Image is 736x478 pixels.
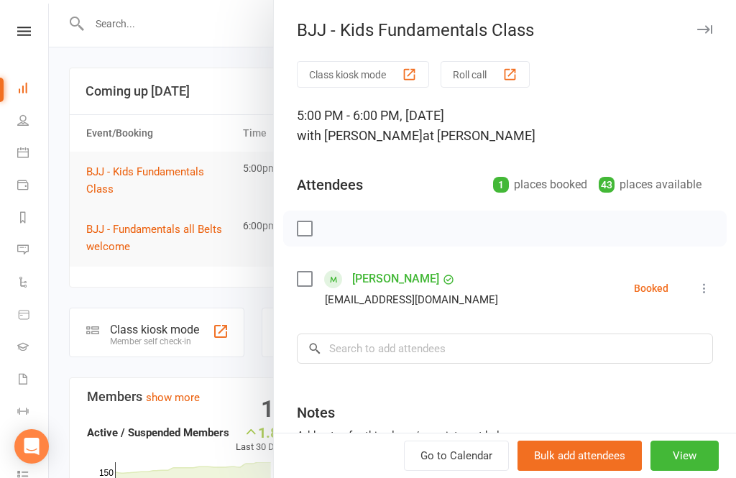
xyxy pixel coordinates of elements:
div: [EMAIL_ADDRESS][DOMAIN_NAME] [325,290,498,309]
div: 43 [599,177,615,193]
div: places available [599,175,701,195]
a: Product Sales [17,300,50,332]
a: Dashboard [17,73,50,106]
span: with [PERSON_NAME] [297,128,423,143]
a: People [17,106,50,138]
a: Reports [17,203,50,235]
button: Roll call [441,61,530,88]
button: View [650,441,719,471]
div: Attendees [297,175,363,195]
a: Payments [17,170,50,203]
div: Booked [634,283,668,293]
div: places booked [493,175,587,195]
div: 1 [493,177,509,193]
a: Go to Calendar [404,441,509,471]
button: Bulk add attendees [517,441,642,471]
a: Calendar [17,138,50,170]
div: 5:00 PM - 6:00 PM, [DATE] [297,106,713,146]
div: Add notes for this class / appointment below [297,427,713,444]
span: at [PERSON_NAME] [423,128,535,143]
a: [PERSON_NAME] [352,267,439,290]
input: Search to add attendees [297,334,713,364]
div: Open Intercom Messenger [14,429,49,464]
div: BJJ - Kids Fundamentals Class [274,20,736,40]
button: Class kiosk mode [297,61,429,88]
div: Notes [297,403,335,423]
